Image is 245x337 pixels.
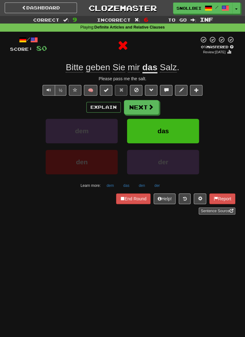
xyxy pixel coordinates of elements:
[127,119,199,143] button: das
[209,193,235,204] button: Report
[73,16,77,23] span: 9
[157,127,169,134] span: das
[69,85,81,96] button: Favorite sentence (alt+f)
[116,193,151,204] button: End Round
[191,18,196,22] span: :
[86,3,159,13] a: Clozemaster
[160,85,172,96] button: Discuss sentence (alt+u)
[201,45,207,49] span: 0 %
[76,158,88,166] span: den
[10,76,235,82] div: Please pass me the salt.
[84,85,97,96] button: 🧠
[115,85,127,96] button: Reset to 0% Mastered (alt+r)
[175,85,187,96] button: Edit sentence (alt+d)
[46,150,118,174] button: den
[179,193,191,204] button: Round history (alt+y)
[86,102,121,113] button: Explain
[158,158,168,166] span: der
[168,17,187,23] span: To go
[36,44,47,52] span: 80
[55,85,67,96] button: ½
[103,181,117,190] button: dem
[41,85,67,96] div: Text-to-speech controls
[200,16,213,23] span: Inf
[10,36,47,44] div: /
[135,181,148,190] button: den
[135,18,140,22] span: :
[203,50,226,54] small: Review: [DATE]
[199,208,235,214] a: Sentence Source
[94,25,165,29] strong: Definite Articles and Relative Clauses
[80,183,100,188] small: Learn more:
[46,119,118,143] button: dem
[43,85,55,96] button: Play sentence audio (ctl+space)
[151,181,163,190] button: der
[215,5,218,9] span: /
[176,5,202,11] span: Snollbeir
[199,45,235,50] div: Mastered
[33,17,59,23] span: Correct
[5,3,77,13] a: Dashboard
[154,193,176,204] button: Help!
[120,181,133,190] button: das
[75,127,89,134] span: dem
[97,17,131,23] span: Incorrect
[86,62,110,72] span: geben
[173,3,232,14] a: Snollbeir /
[113,62,125,72] span: Sie
[144,16,148,23] span: 6
[145,85,157,96] button: Grammar (alt+g)
[190,85,202,96] button: Add to collection (alt+a)
[142,62,157,73] u: das
[10,46,33,52] span: Score:
[63,18,69,22] span: :
[160,62,177,72] span: Salz
[66,62,83,72] span: Bitte
[128,62,140,72] span: mir
[130,85,142,96] button: Ignore sentence (alt+i)
[157,62,179,72] span: .
[127,150,199,174] button: der
[124,100,159,114] button: Next
[100,85,112,96] button: Set this sentence to 100% Mastered (alt+m)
